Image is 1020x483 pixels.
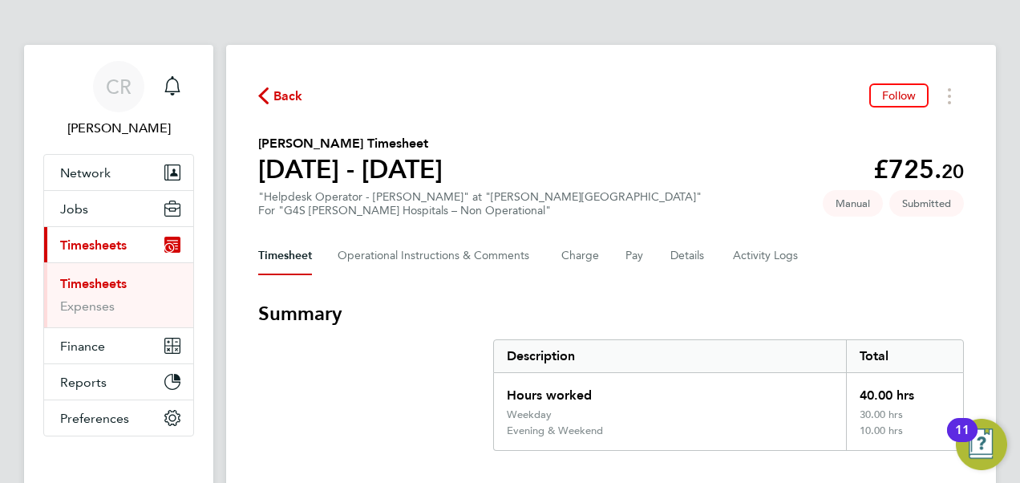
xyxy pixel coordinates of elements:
a: CR[PERSON_NAME] [43,61,194,138]
span: Network [60,165,111,181]
div: Summary [493,339,964,451]
button: Charge [561,237,600,275]
span: This timesheet was manually created. [823,190,883,217]
a: Expenses [60,298,115,314]
span: Catherine Rowland [43,119,194,138]
div: Evening & Weekend [507,424,603,437]
button: Operational Instructions & Comments [338,237,536,275]
span: Timesheets [60,237,127,253]
div: Total [846,340,963,372]
span: CR [106,76,132,97]
button: Finance [44,328,193,363]
div: For "G4S [PERSON_NAME] Hospitals – Non Operational" [258,204,702,217]
span: This timesheet is Submitted. [889,190,964,217]
div: Description [494,340,846,372]
div: 11 [955,430,969,451]
button: Network [44,155,193,190]
div: Hours worked [494,373,846,408]
span: Reports [60,375,107,390]
span: Back [273,87,303,106]
button: Preferences [44,400,193,436]
app-decimal: £725. [873,154,964,185]
button: Timesheets [44,227,193,262]
h2: [PERSON_NAME] Timesheet [258,134,443,153]
div: "Helpdesk Operator - [PERSON_NAME]" at "[PERSON_NAME][GEOGRAPHIC_DATA]" [258,190,702,217]
div: Timesheets [44,262,193,327]
button: Jobs [44,191,193,226]
h3: Summary [258,301,964,327]
button: Details [670,237,707,275]
span: 20 [941,160,964,183]
span: Follow [882,88,916,103]
h1: [DATE] - [DATE] [258,153,443,185]
button: Open Resource Center, 11 new notifications [956,419,1007,470]
span: Jobs [60,201,88,217]
div: 30.00 hrs [846,408,963,424]
div: 10.00 hrs [846,424,963,450]
span: Preferences [60,411,129,426]
a: Timesheets [60,276,127,291]
div: Weekday [507,408,552,421]
button: Back [258,86,303,106]
button: Follow [869,83,929,108]
button: Activity Logs [733,237,800,275]
img: fastbook-logo-retina.png [44,453,194,478]
button: Reports [44,364,193,400]
div: 40.00 hrs [846,373,963,408]
a: Go to home page [43,453,194,478]
button: Pay [625,237,645,275]
button: Timesheet [258,237,312,275]
span: Finance [60,339,105,354]
button: Timesheets Menu [935,83,964,108]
